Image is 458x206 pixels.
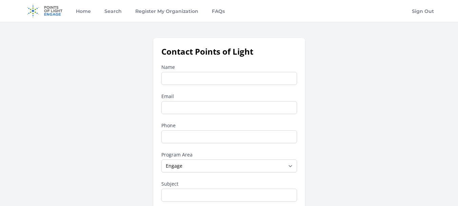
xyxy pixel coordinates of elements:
label: Email [161,93,297,100]
label: Phone [161,122,297,129]
h1: Contact Points of Light [161,46,297,57]
label: Name [161,64,297,71]
select: Program Area [161,160,297,172]
label: Subject [161,181,297,187]
label: Program Area [161,151,297,158]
